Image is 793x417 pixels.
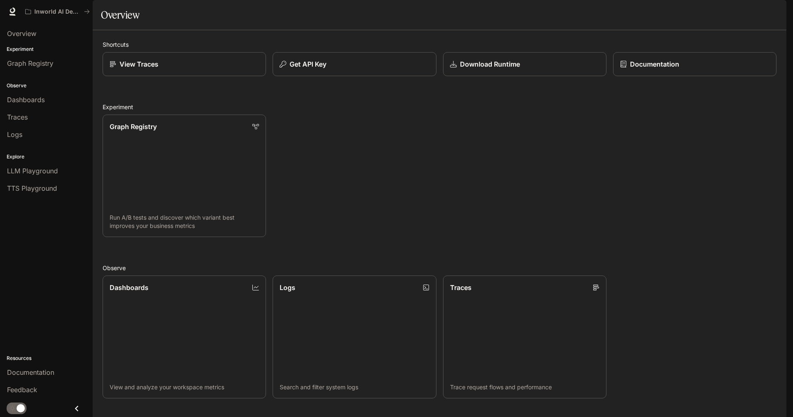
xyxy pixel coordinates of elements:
[34,8,81,15] p: Inworld AI Demos
[103,103,776,111] h2: Experiment
[101,7,139,23] h1: Overview
[103,264,776,272] h2: Observe
[103,52,266,76] a: View Traces
[280,383,429,391] p: Search and filter system logs
[450,283,472,292] p: Traces
[290,59,326,69] p: Get API Key
[443,276,606,398] a: TracesTrace request flows and performance
[630,59,679,69] p: Documentation
[22,3,93,20] button: All workspaces
[443,52,606,76] a: Download Runtime
[110,122,157,132] p: Graph Registry
[273,276,436,398] a: LogsSearch and filter system logs
[110,283,149,292] p: Dashboards
[103,40,776,49] h2: Shortcuts
[613,52,776,76] a: Documentation
[450,383,599,391] p: Trace request flows and performance
[273,52,436,76] button: Get API Key
[460,59,520,69] p: Download Runtime
[110,213,259,230] p: Run A/B tests and discover which variant best improves your business metrics
[280,283,295,292] p: Logs
[103,276,266,398] a: DashboardsView and analyze your workspace metrics
[110,383,259,391] p: View and analyze your workspace metrics
[120,59,158,69] p: View Traces
[103,115,266,237] a: Graph RegistryRun A/B tests and discover which variant best improves your business metrics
